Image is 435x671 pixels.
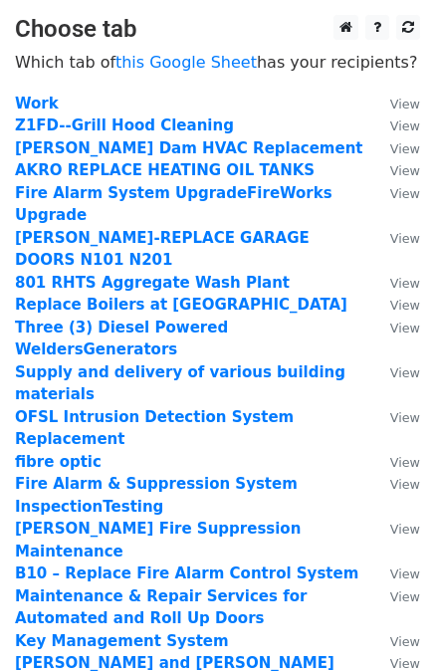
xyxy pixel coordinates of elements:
[15,139,363,157] a: [PERSON_NAME] Dam HVAC Replacement
[15,15,420,44] h3: Choose tab
[370,632,420,650] a: View
[15,274,290,292] a: 801 RHTS Aggregate Wash Plant
[15,319,228,359] a: Three (3) Diesel Powered WeldersGenerators
[15,453,102,471] a: fibre optic
[115,53,257,72] a: this Google Sheet
[390,141,420,156] small: View
[15,408,294,449] a: OFSL Intrusion Detection System Replacement
[390,97,420,112] small: View
[390,186,420,201] small: View
[390,321,420,335] small: View
[15,296,347,314] a: Replace Boilers at [GEOGRAPHIC_DATA]
[370,453,420,471] a: View
[390,477,420,492] small: View
[15,184,332,225] a: Fire Alarm System UpgradeFireWorks Upgrade
[370,139,420,157] a: View
[15,363,345,404] a: Supply and delivery of various building materials
[390,365,420,380] small: View
[370,274,420,292] a: View
[15,632,229,650] a: Key Management System
[370,475,420,493] a: View
[15,520,301,560] a: [PERSON_NAME] Fire Suppression Maintenance
[390,276,420,291] small: View
[370,363,420,381] a: View
[390,656,420,671] small: View
[390,455,420,470] small: View
[370,319,420,336] a: View
[390,522,420,537] small: View
[370,116,420,134] a: View
[15,229,310,270] a: [PERSON_NAME]-REPLACE GARAGE DOORS N101 N201
[370,95,420,112] a: View
[370,587,420,605] a: View
[15,52,420,73] p: Which tab of has your recipients?
[390,589,420,604] small: View
[15,475,298,516] a: Fire Alarm & Suppression System InspectionTesting
[390,231,420,246] small: View
[370,564,420,582] a: View
[15,95,59,112] a: Work
[370,161,420,179] a: View
[15,116,234,134] a: Z1FD--Grill Hood Cleaning
[370,184,420,202] a: View
[390,566,420,581] small: View
[370,296,420,314] a: View
[15,564,358,582] a: B10 – Replace Fire Alarm Control System
[390,410,420,425] small: View
[15,587,307,628] a: Maintenance & Repair Services for Automated and Roll Up Doors
[370,408,420,426] a: View
[390,163,420,178] small: View
[390,118,420,133] small: View
[390,298,420,313] small: View
[370,520,420,538] a: View
[390,634,420,649] small: View
[370,229,420,247] a: View
[15,161,315,179] a: AKRO REPLACE HEATING OIL TANKS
